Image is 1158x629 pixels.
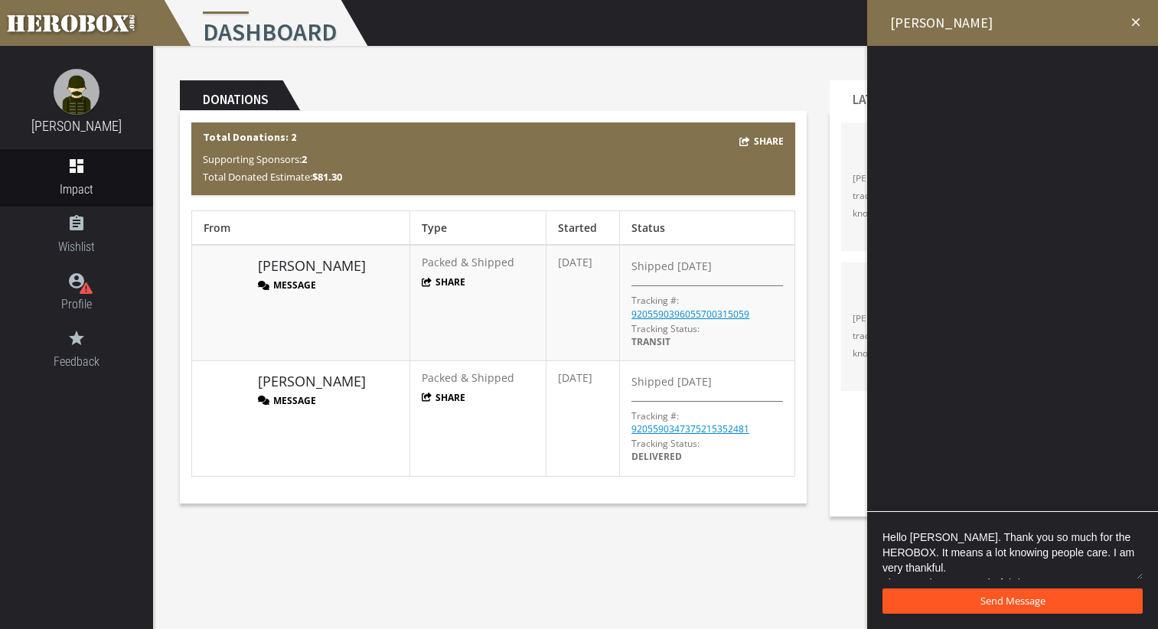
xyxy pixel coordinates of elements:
span: Packed & Shipped [422,370,514,385]
span: Shipped [DATE] [631,259,712,274]
a: Read More [853,222,1108,240]
img: image [204,370,242,409]
button: Send Message [882,588,1143,614]
img: 34081-202507071745250400.png [853,276,883,307]
span: DELIVERED [631,450,682,463]
a: 9205590396055700315059 [631,308,749,321]
span: Shipped [DATE] [631,374,712,389]
h2: Latest Notifications [830,80,997,111]
b: 2 [302,152,307,166]
th: Status [620,211,795,246]
span: TRANSIT [631,335,670,348]
span: Packed & Shipped [422,255,514,269]
td: [DATE] [546,245,619,360]
span: Tracking Status: [631,322,700,335]
span: Total Donated Estimate: [203,170,342,184]
span: [PERSON_NAME] just sent you a HeroBox! Here is your tracking information: 9205590347375215352481L... [853,309,1108,362]
a: [PERSON_NAME] [31,118,122,134]
img: male.jpg [54,69,99,115]
button: Share [739,132,784,150]
img: image [204,255,242,293]
span: Tracking Status: [631,437,700,450]
div: Total Donations: 2 [191,122,795,195]
h2: Donations [180,80,282,111]
i: close [1129,15,1143,29]
b: Total Donations: 2 [203,130,296,144]
button: Share [422,391,466,404]
p: Tracking #: [631,294,679,307]
a: [PERSON_NAME] [258,372,366,392]
td: [DATE] [546,360,619,476]
th: Type [409,211,546,246]
a: 9205590347375215352481 [631,422,749,435]
b: $81.30 [312,170,342,184]
a: Read More [853,362,1108,380]
a: [PERSON_NAME] [258,256,366,276]
th: From [192,211,410,246]
button: Share [422,275,466,288]
span: Supporting Sponsors: [203,152,307,166]
span: Send Message [980,594,1045,608]
i: dashboard [67,157,86,175]
span: [PERSON_NAME] just sent you a HeroBox! Here is your tracking information: 9205590396055700315059L... [853,169,1108,222]
img: 34112-202507221537400400.png [853,136,883,167]
button: Message [258,279,316,292]
p: Tracking #: [631,409,679,422]
th: Started [546,211,619,246]
button: Message [258,394,316,407]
